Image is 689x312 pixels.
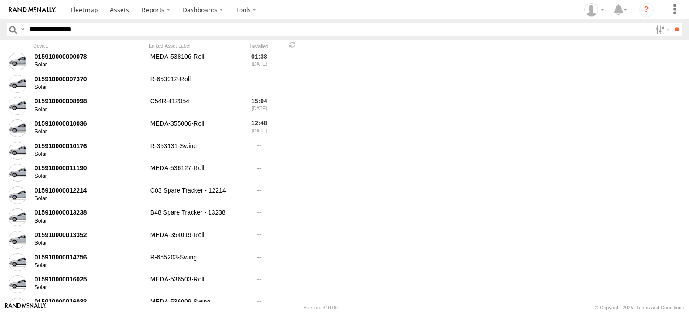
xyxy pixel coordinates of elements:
[5,303,46,312] a: Visit our Website
[35,53,144,61] div: 015910000000078
[35,97,144,105] div: 015910000008998
[35,208,144,216] div: 015910000013238
[242,96,276,117] div: 15:04 [DATE]
[35,106,144,114] div: Solar
[9,7,56,13] img: rand-logo.svg
[304,305,338,310] div: Version: 310.00
[35,151,144,158] div: Solar
[149,163,239,183] div: MEDA-536127-Roll
[242,118,276,139] div: 12:48 [DATE]
[19,23,26,36] label: Search Query
[35,231,144,239] div: 015910000013352
[35,119,144,127] div: 015910000010036
[35,142,144,150] div: 015910000010176
[149,74,239,94] div: R-653912-Roll
[149,43,239,49] div: Linked Asset Label
[35,195,144,202] div: Solar
[35,284,144,291] div: Solar
[35,253,144,261] div: 015910000014756
[149,274,239,294] div: MEDA-536503-Roll
[35,298,144,306] div: 015910000016033
[35,262,144,269] div: Solar
[287,40,298,49] span: Refresh
[35,164,144,172] div: 015910000011190
[595,305,684,310] div: © Copyright 2025 -
[242,44,276,49] div: Installed
[35,186,144,194] div: 015910000012214
[637,305,684,310] a: Terms and Conditions
[35,62,144,69] div: Solar
[581,3,607,17] div: Idaliz Kaminski
[35,218,144,225] div: Solar
[35,275,144,283] div: 015910000016025
[242,51,276,72] div: 01:38 [DATE]
[149,252,239,272] div: R-655203-Swing
[149,185,239,206] div: C03 Spare Tracker - 12214
[35,240,144,247] div: Solar
[149,229,239,250] div: MEDA-354019-Roll
[35,173,144,180] div: Solar
[149,96,239,117] div: C54R-412054
[149,118,239,139] div: MEDA-355006-Roll
[35,75,144,83] div: 015910000007370
[639,3,654,17] i: ?
[149,51,239,72] div: MEDA-538106-Roll
[149,141,239,161] div: R-353131-Swing
[35,84,144,91] div: Solar
[149,207,239,228] div: B48 Spare Tracker - 13238
[652,23,672,36] label: Search Filter Options
[35,128,144,136] div: Solar
[33,43,145,49] div: Device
